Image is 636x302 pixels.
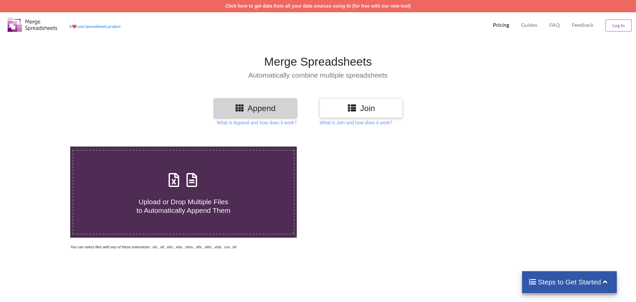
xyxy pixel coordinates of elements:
span: Upload or Drop Multiple Files to Automatically Append Them [136,198,230,214]
h3: Append [219,103,292,113]
p: Pricing [493,22,509,29]
p: Guides [521,22,537,29]
h4: Steps to Get Started [529,278,610,286]
span: heart [72,24,77,29]
i: You can select files with any of these extensions: .xls, .xlt, .xlm, .xlsx, .xlsm, .xltx, .xltm, ... [70,245,237,249]
button: Log In [606,20,632,31]
span: Feedback [572,22,594,28]
p: What is Append and how does it work? [217,119,296,126]
img: Logo.png [8,18,57,32]
a: Click here to get data from all your data sources using AI (for free with our new tool) [225,3,411,9]
h3: Join [325,103,397,113]
p: What is Join and how does it work? [320,119,392,126]
a: AheartLove Spreadsheets product [69,24,121,29]
p: FAQ [549,22,560,29]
